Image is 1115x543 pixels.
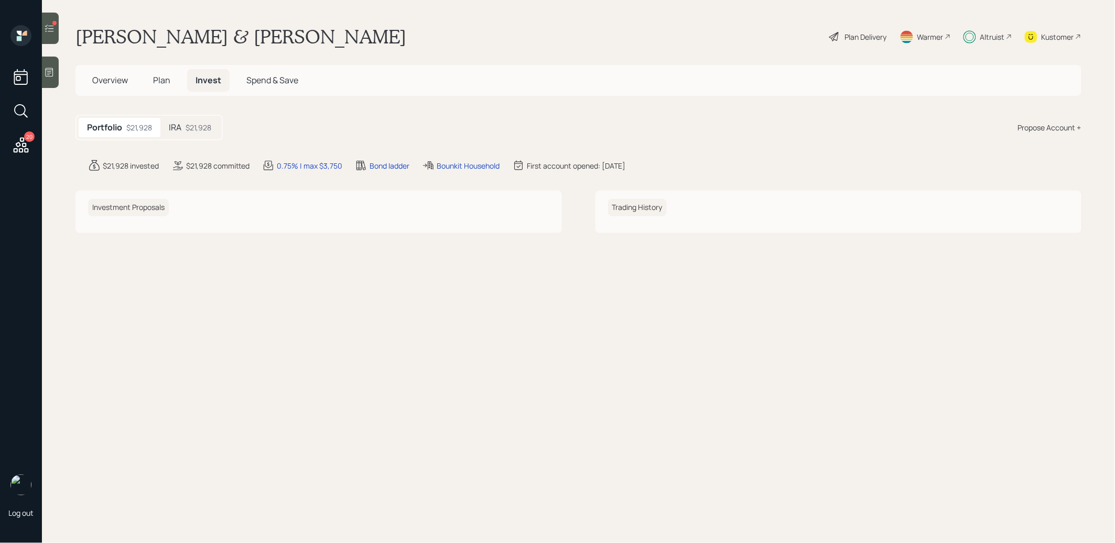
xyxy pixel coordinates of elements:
span: Invest [196,74,221,86]
div: Warmer [917,31,944,42]
h6: Investment Proposals [88,199,169,216]
div: $21,928 committed [186,160,250,171]
div: 20 [24,131,35,142]
div: 0.75% | max $3,750 [277,160,342,171]
h5: Portfolio [87,123,122,132]
h6: Trading History [608,199,667,216]
div: Altruist [980,31,1005,42]
h5: IRA [169,123,181,132]
div: First account opened: [DATE] [527,160,625,171]
div: Bounkit Household [437,160,500,171]
span: Overview [92,74,128,86]
span: Spend & Save [246,74,298,86]
div: Kustomer [1042,31,1074,42]
h1: [PERSON_NAME] & [PERSON_NAME] [75,25,406,48]
div: $21,928 [186,122,211,133]
div: Bond ladder [370,160,409,171]
div: Propose Account + [1018,122,1081,133]
span: Plan [153,74,170,86]
img: treva-nostdahl-headshot.png [10,474,31,495]
div: $21,928 [126,122,152,133]
div: Log out [8,508,34,518]
div: $21,928 invested [103,160,159,171]
div: Plan Delivery [845,31,887,42]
